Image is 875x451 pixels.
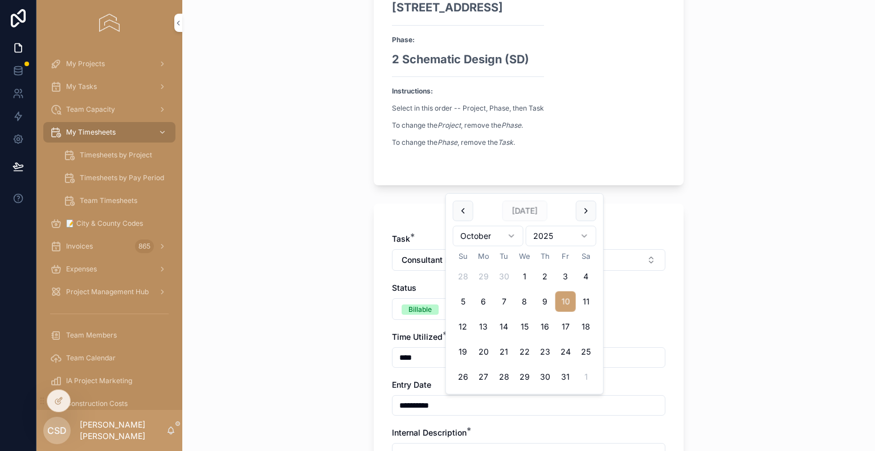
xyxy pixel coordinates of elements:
[555,316,576,337] button: Friday, October 17th, 2025
[43,348,175,368] a: Team Calendar
[473,316,494,337] button: Monday, October 13th, 2025
[43,122,175,143] a: My Timesheets
[392,283,416,292] span: Status
[437,121,461,129] em: Project
[57,168,175,188] a: Timesheets by Pay Period
[66,287,149,296] span: Project Management Hub
[576,367,596,387] button: Saturday, November 1st, 2025
[437,138,457,147] em: Phase
[66,242,93,251] span: Invoices
[66,399,128,408] span: Construction Costs
[43,76,175,97] a: My Tasks
[473,251,494,262] th: Monday
[43,393,175,414] a: Construction Costs
[392,234,410,243] span: Task
[392,428,467,437] span: Internal Description
[66,219,143,228] span: 📝 City & County Codes
[43,99,175,120] a: Team Capacity
[535,251,555,262] th: Thursday
[576,266,596,287] button: Saturday, October 4th, 2025
[392,52,544,68] h2: 2 Schematic Design (SD)
[43,236,175,257] a: Invoices865
[392,103,544,113] p: Select in this order -- Project, Phase, then Task
[494,316,514,337] button: Tuesday, October 14th, 2025
[43,213,175,234] a: 📝 City & County Codes
[494,367,514,387] button: Tuesday, October 28th, 2025
[80,196,137,205] span: Team Timesheets
[501,121,521,129] em: Phase
[43,325,175,346] a: Team Members
[494,291,514,312] button: Tuesday, October 7th, 2025
[473,342,494,362] button: Monday, October 20th, 2025
[43,54,175,74] a: My Projects
[66,105,115,114] span: Team Capacity
[473,291,494,312] button: Monday, October 6th, 2025
[555,291,576,312] button: Today, Friday, October 10th, 2025, selected
[576,342,596,362] button: Saturday, October 25th, 2025
[473,266,494,287] button: Monday, September 29th, 2025
[498,138,513,147] em: Task
[535,266,555,287] button: Thursday, October 2nd, 2025
[392,380,431,389] span: Entry Date
[555,251,576,262] th: Friday
[392,249,665,271] button: Select Button
[453,251,596,387] table: October 2025
[80,419,166,442] p: [PERSON_NAME] [PERSON_NAME]
[66,331,117,340] span: Team Members
[514,251,535,262] th: Wednesday
[66,265,97,274] span: Expenses
[43,282,175,302] a: Project Management Hub
[66,376,132,385] span: IA Project Marketing
[535,316,555,337] button: Thursday, October 16th, 2025
[555,266,576,287] button: Friday, October 3rd, 2025
[80,173,164,182] span: Timesheets by Pay Period
[514,266,535,287] button: Wednesday, October 1st, 2025
[453,291,473,312] button: Sunday, October 5th, 2025
[66,59,105,68] span: My Projects
[535,291,555,312] button: Thursday, October 9th, 2025
[453,316,473,337] button: Sunday, October 12th, 2025
[453,367,473,387] button: Sunday, October 26th, 2025
[43,259,175,279] a: Expenses
[66,354,116,363] span: Team Calendar
[402,254,460,266] span: Consultant RFP
[535,342,555,362] button: Thursday, October 23rd, 2025
[57,145,175,165] a: Timesheets by Project
[576,251,596,262] th: Saturday
[473,367,494,387] button: Monday, October 27th, 2025
[514,316,535,337] button: Wednesday, October 15th, 2025
[66,82,97,91] span: My Tasks
[576,316,596,337] button: Saturday, October 18th, 2025
[453,266,473,287] button: Sunday, September 28th, 2025
[80,151,152,160] span: Timesheets by Project
[514,342,535,362] button: Wednesday, October 22nd, 2025
[392,298,480,320] button: Select Button
[576,291,596,312] button: Saturday, October 11th, 2025
[47,424,67,437] span: CSD
[43,371,175,391] a: IA Project Marketing
[453,342,473,362] button: Sunday, October 19th, 2025
[392,137,544,148] p: To change the , remove the .
[66,128,116,137] span: My Timesheets
[535,367,555,387] button: Thursday, October 30th, 2025
[99,14,119,32] img: App logo
[494,342,514,362] button: Tuesday, October 21st, 2025
[135,239,154,253] div: 865
[494,251,514,262] th: Tuesday
[453,251,473,262] th: Sunday
[555,342,576,362] button: Friday, October 24th, 2025
[392,87,433,95] strong: Instructions:
[392,120,544,131] p: To change the , remove the .
[494,266,514,287] button: Tuesday, September 30th, 2025
[57,190,175,211] a: Team Timesheets
[392,35,415,44] strong: Phase:
[555,367,576,387] button: Friday, October 31st, 2025
[514,291,535,312] button: Wednesday, October 8th, 2025
[514,367,535,387] button: Wednesday, October 29th, 2025
[36,46,182,410] div: scrollable content
[408,304,432,315] div: Billable
[392,332,443,342] span: Time Utilized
